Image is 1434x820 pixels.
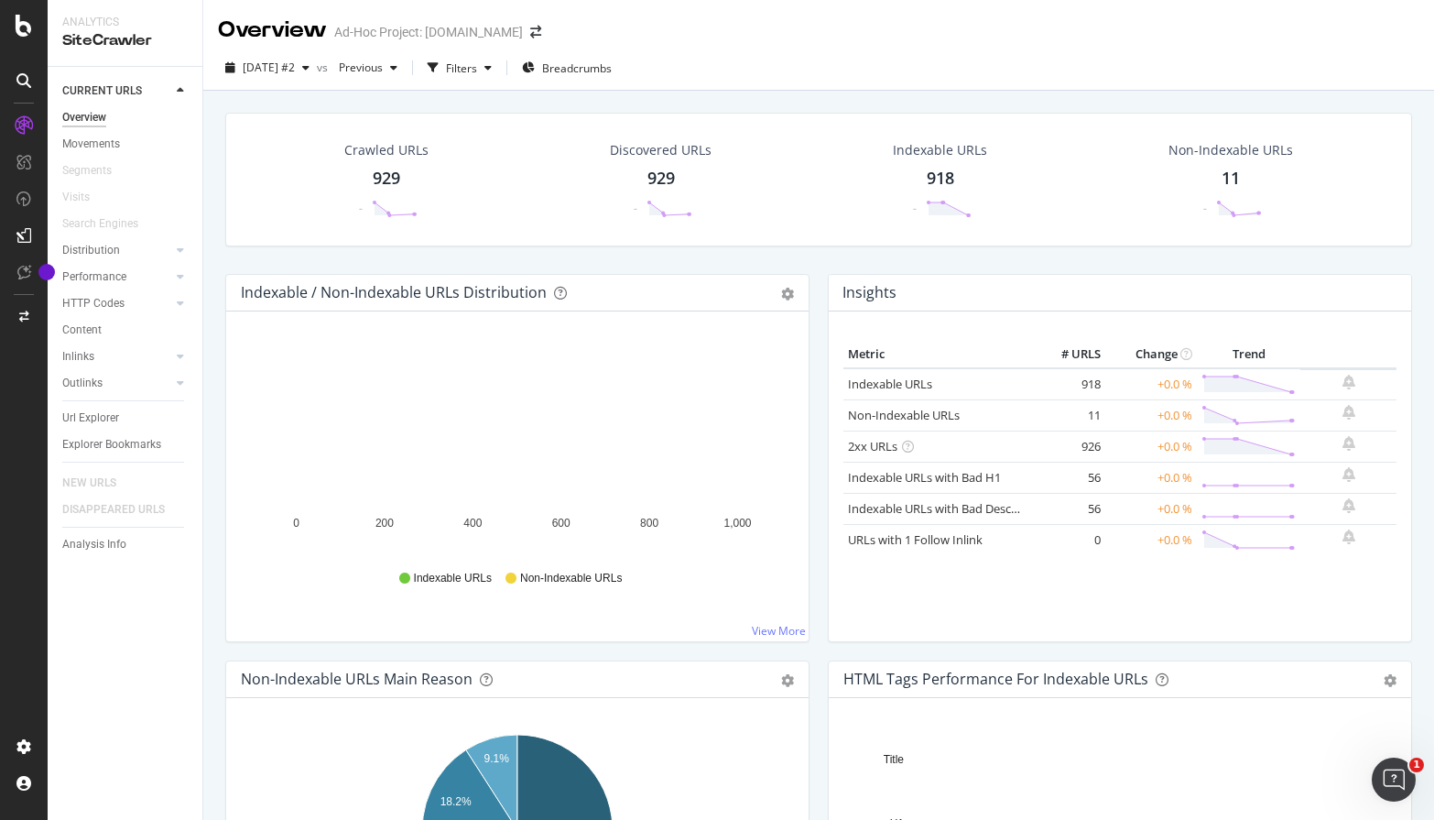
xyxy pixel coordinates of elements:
[62,435,190,454] a: Explorer Bookmarks
[1203,201,1207,216] div: -
[331,60,383,75] span: Previous
[552,517,570,530] text: 600
[440,795,472,808] text: 18.2%
[848,407,960,423] a: Non-Indexable URLs
[62,161,130,180] a: Segments
[62,135,190,154] a: Movements
[62,135,120,154] div: Movements
[781,674,794,687] div: gear
[640,517,658,530] text: 800
[62,188,90,207] div: Visits
[520,571,622,586] span: Non-Indexable URLs
[848,500,1048,517] a: Indexable URLs with Bad Description
[62,294,125,313] div: HTTP Codes
[359,201,363,216] div: -
[1032,493,1105,524] td: 56
[463,517,482,530] text: 400
[62,474,135,493] a: NEW URLS
[62,161,112,180] div: Segments
[1105,524,1197,555] td: +0.0 %
[1032,368,1105,400] td: 918
[843,670,1148,688] div: HTML Tags Performance for Indexable URLs
[62,535,190,554] a: Analysis Info
[62,82,171,101] a: CURRENT URLS
[373,167,400,191] div: 929
[634,201,637,216] div: -
[1168,141,1293,159] div: Non-Indexable URLs
[1342,467,1355,482] div: bell-plus
[848,438,897,454] a: 2xx URLs
[62,474,116,493] div: NEW URLS
[420,53,499,82] button: Filters
[1105,493,1197,524] td: +0.0 %
[38,264,55,280] div: Tooltip anchor
[848,531,983,548] a: URLs with 1 Follow Inlink
[913,201,917,216] div: -
[293,517,299,530] text: 0
[483,752,509,765] text: 9.1%
[1342,405,1355,420] div: bell-plus
[1105,341,1197,368] th: Change
[848,469,1001,486] a: Indexable URLs with Bad H1
[218,53,317,82] button: [DATE] #2
[848,376,932,392] a: Indexable URLs
[331,53,405,82] button: Previous
[1342,375,1355,389] div: bell-plus
[1032,462,1105,493] td: 56
[1105,431,1197,462] td: +0.0 %
[1222,167,1240,191] div: 11
[62,268,171,287] a: Performance
[62,374,103,393] div: Outlinks
[62,268,126,287] div: Performance
[62,241,120,260] div: Distribution
[62,321,102,340] div: Content
[1032,431,1105,462] td: 926
[375,517,394,530] text: 200
[1105,462,1197,493] td: +0.0 %
[1105,399,1197,431] td: +0.0 %
[62,435,161,454] div: Explorer Bookmarks
[723,517,751,530] text: 1,000
[62,108,190,127] a: Overview
[334,23,523,41] div: Ad-Hoc Project: [DOMAIN_NAME]
[446,60,477,76] div: Filters
[62,214,157,234] a: Search Engines
[843,341,1032,368] th: Metric
[842,280,896,305] h4: Insights
[752,623,806,639] a: View More
[62,30,188,51] div: SiteCrawler
[610,141,712,159] div: Discovered URLs
[1105,368,1197,400] td: +0.0 %
[927,167,954,191] div: 918
[62,214,138,234] div: Search Engines
[344,141,429,159] div: Crawled URLs
[62,15,188,30] div: Analytics
[893,141,987,159] div: Indexable URLs
[1342,530,1355,544] div: bell-plus
[62,500,165,519] div: DISAPPEARED URLS
[647,167,675,191] div: 929
[1032,524,1105,555] td: 0
[1032,399,1105,431] td: 11
[62,374,171,393] a: Outlinks
[241,341,794,553] svg: A chart.
[781,288,794,301] div: gear
[1342,498,1355,513] div: bell-plus
[62,82,142,101] div: CURRENT URLS
[1197,341,1300,368] th: Trend
[1032,341,1105,368] th: # URLS
[884,753,905,766] text: Title
[317,60,331,75] span: vs
[62,188,108,207] a: Visits
[414,571,492,586] span: Indexable URLs
[1342,436,1355,451] div: bell-plus
[243,60,295,75] span: 2025 Aug. 28th #2
[530,26,541,38] div: arrow-right-arrow-left
[542,60,612,76] span: Breadcrumbs
[62,535,126,554] div: Analysis Info
[241,283,547,301] div: Indexable / Non-Indexable URLs Distribution
[62,241,171,260] a: Distribution
[62,321,190,340] a: Content
[62,500,183,519] a: DISAPPEARED URLS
